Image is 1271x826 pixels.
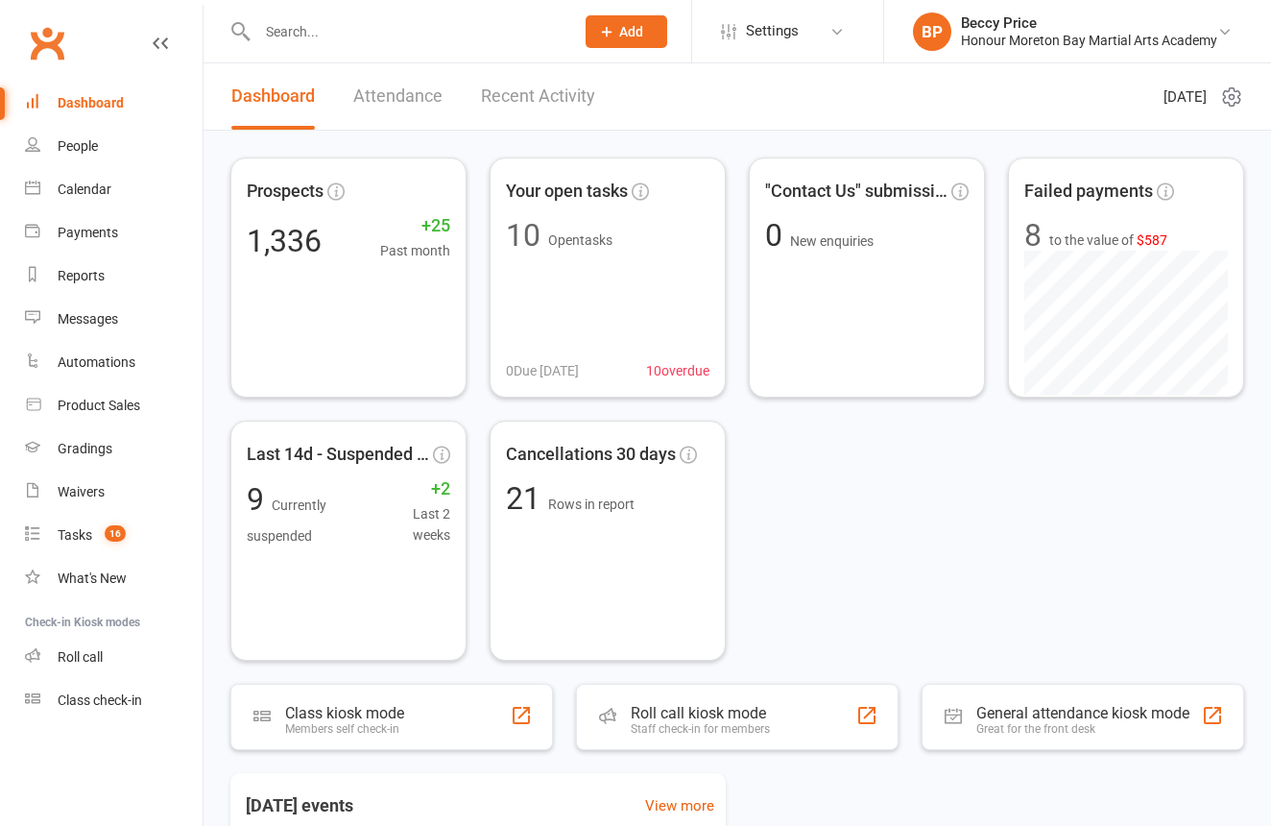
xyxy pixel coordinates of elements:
[646,360,709,381] span: 10 overdue
[58,95,124,110] div: Dashboard
[247,441,429,469] span: Last 14d - Suspended Membe...
[506,220,540,251] div: 10
[252,18,561,45] input: Search...
[58,484,105,499] div: Waivers
[247,226,322,256] div: 1,336
[1137,232,1167,248] span: $587
[586,15,667,48] button: Add
[25,125,203,168] a: People
[25,82,203,125] a: Dashboard
[506,480,548,517] span: 21
[58,527,92,543] div: Tasks
[247,484,380,546] div: 9
[631,704,770,722] div: Roll call kiosk mode
[58,138,98,154] div: People
[247,498,326,544] span: Currently suspended
[58,649,103,665] div: Roll call
[765,217,790,254] span: 0
[380,240,450,261] span: Past month
[976,704,1189,722] div: General attendance kiosk mode
[25,427,203,471] a: Gradings
[25,255,203,298] a: Reports
[1049,230,1167,251] span: to the value of
[506,441,676,469] span: Cancellations 30 days
[58,692,142,708] div: Class check-in
[353,63,443,130] a: Attendance
[1024,178,1153,206] span: Failed payments
[961,32,1217,49] div: Honour Moreton Bay Martial Arts Academy
[23,19,71,67] a: Clubworx
[25,341,203,384] a: Automations
[1163,85,1207,109] span: [DATE]
[506,360,579,381] span: 0 Due [DATE]
[548,497,635,512] span: Rows in report
[1024,220,1042,251] div: 8
[765,178,947,206] span: "Contact Us" submissions
[619,24,643,39] span: Add
[25,636,203,679] a: Roll call
[58,354,135,370] div: Automations
[380,503,450,547] span: Last 2 weeks
[58,311,118,327] div: Messages
[25,384,203,427] a: Product Sales
[58,268,105,283] div: Reports
[976,722,1189,736] div: Great for the front desk
[506,178,628,206] span: Your open tasks
[25,211,203,255] a: Payments
[105,525,126,542] span: 16
[58,441,112,456] div: Gradings
[25,679,203,722] a: Class kiosk mode
[285,704,404,722] div: Class kiosk mode
[230,789,369,823] h3: [DATE] events
[247,178,324,206] span: Prospects
[380,475,450,503] span: +2
[58,571,127,586] div: What's New
[25,471,203,514] a: Waivers
[631,722,770,736] div: Staff check-in for members
[58,398,140,413] div: Product Sales
[25,168,203,211] a: Calendar
[285,722,404,736] div: Members self check-in
[790,233,874,249] span: New enquiries
[548,232,612,248] span: Open tasks
[481,63,595,130] a: Recent Activity
[380,212,450,240] span: +25
[913,12,951,51] div: BP
[58,225,118,240] div: Payments
[25,298,203,341] a: Messages
[746,10,799,53] span: Settings
[25,514,203,557] a: Tasks 16
[645,794,714,817] a: View more
[58,182,111,197] div: Calendar
[961,14,1217,32] div: Beccy Price
[25,557,203,600] a: What's New
[231,63,315,130] a: Dashboard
